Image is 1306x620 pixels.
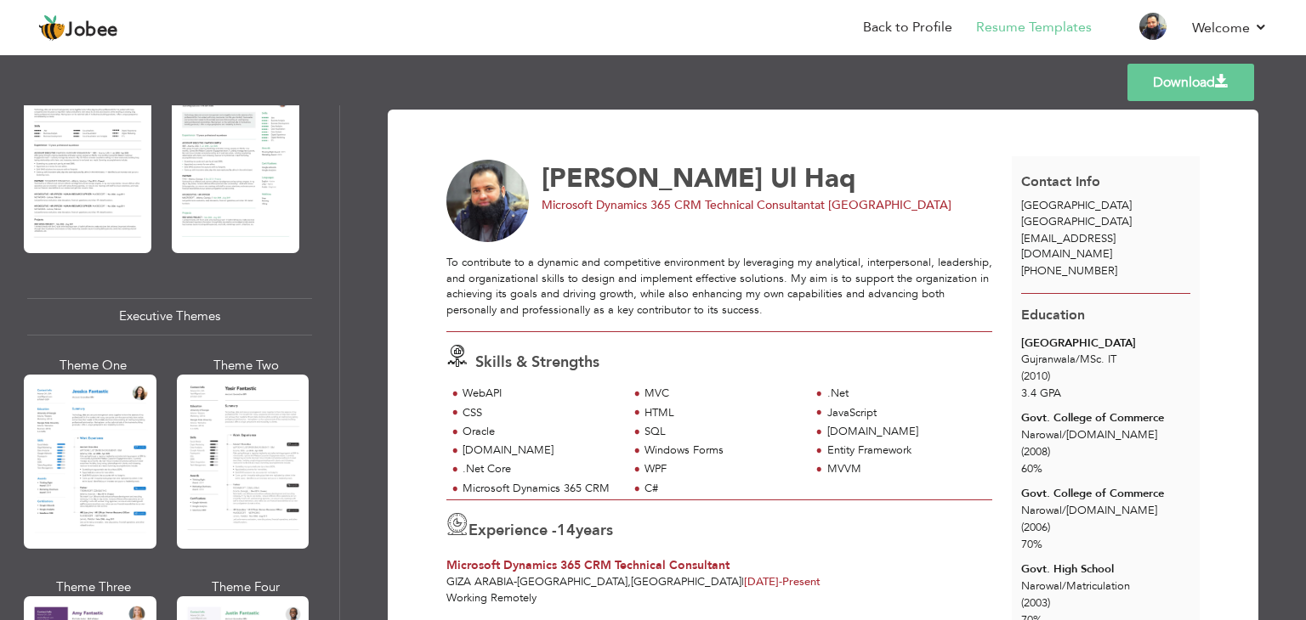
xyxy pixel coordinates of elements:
span: , [627,574,631,589]
span: - [514,574,517,589]
div: Working Remotely [437,590,1002,606]
span: Microsoft Dynamics 365 CRM Technical Consultant [446,557,730,573]
div: Executive Themes [27,298,312,335]
span: / [1062,427,1066,442]
span: [GEOGRAPHIC_DATA] [1021,198,1132,213]
span: [GEOGRAPHIC_DATA] [631,574,741,589]
div: Govt. High School [1021,561,1190,578]
p: To contribute to a dynamic and competitive environment by leveraging my analytical, interpersonal... [446,255,992,318]
span: [GEOGRAPHIC_DATA] [1021,214,1132,229]
span: Gujranwala MSc. IT [1021,352,1116,367]
span: (2008) [1021,444,1050,459]
span: Contact Info [1021,172,1100,191]
span: Experience - [468,520,557,541]
div: Windows Forms [644,442,800,459]
span: / [1062,578,1066,594]
div: Govt. College of Commerce [1021,410,1190,426]
a: Download [1127,64,1254,101]
a: Jobee [38,14,118,42]
span: 70% [1021,537,1042,552]
div: WPF [644,461,800,477]
div: Microsoft Dynamics 365 CRM [463,481,618,497]
div: WebAPI [463,386,618,402]
div: MVVM [827,461,983,477]
img: No image [446,160,530,243]
div: Theme One [27,357,160,375]
span: Microsoft Dynamics 365 CRM Technical Consultant [542,197,815,213]
span: Narowal [DOMAIN_NAME] [1021,503,1157,518]
div: .Net [827,386,983,402]
div: [DOMAIN_NAME] [827,424,983,440]
div: C# [644,481,800,497]
div: Theme Three [27,578,160,596]
span: at [GEOGRAPHIC_DATA] [815,197,951,213]
span: [PERSON_NAME] [542,161,763,196]
div: CSS [463,405,618,421]
span: [EMAIL_ADDRESS][DOMAIN_NAME] [1021,231,1116,262]
a: Welcome [1192,18,1268,38]
span: / [1062,503,1066,518]
div: Theme Four [180,578,313,596]
div: [DOMAIN_NAME] [463,442,618,459]
a: Resume Templates [976,18,1092,37]
span: Narowal [DOMAIN_NAME] [1021,427,1157,442]
span: Education [1021,306,1085,324]
div: SQL [644,424,800,440]
span: | [741,574,744,589]
span: 14 [557,520,576,541]
span: Present [744,574,821,589]
span: [DATE] [744,574,782,589]
div: JavaScript [827,405,983,421]
span: (2006) [1021,520,1050,535]
span: 3.4 GPA [1021,386,1061,401]
span: 60% [1021,461,1042,476]
div: MVC [644,386,800,402]
div: Oracle [463,424,618,440]
div: Theme Two [180,357,313,375]
div: .Net Core [463,461,618,477]
span: [GEOGRAPHIC_DATA] [517,574,627,589]
span: Jobee [65,21,118,40]
span: (2003) [1021,595,1050,611]
span: / [1076,352,1080,367]
span: Narowal Matriculation [1021,578,1130,594]
span: Giza Arabia [446,574,514,589]
img: jobee.io [38,14,65,42]
div: Govt. College of Commerce [1021,486,1190,502]
span: (2010) [1021,369,1050,384]
div: Entity Framework [827,442,983,459]
div: HTML [644,405,800,421]
span: Skills & Strengths [475,352,599,373]
img: Profile Img [1139,13,1167,40]
span: [PHONE_NUMBER] [1021,263,1117,279]
div: [GEOGRAPHIC_DATA] [1021,335,1190,352]
span: - [779,574,782,589]
span: Ul Haq [770,161,856,196]
a: Back to Profile [863,18,952,37]
label: years [557,520,613,542]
